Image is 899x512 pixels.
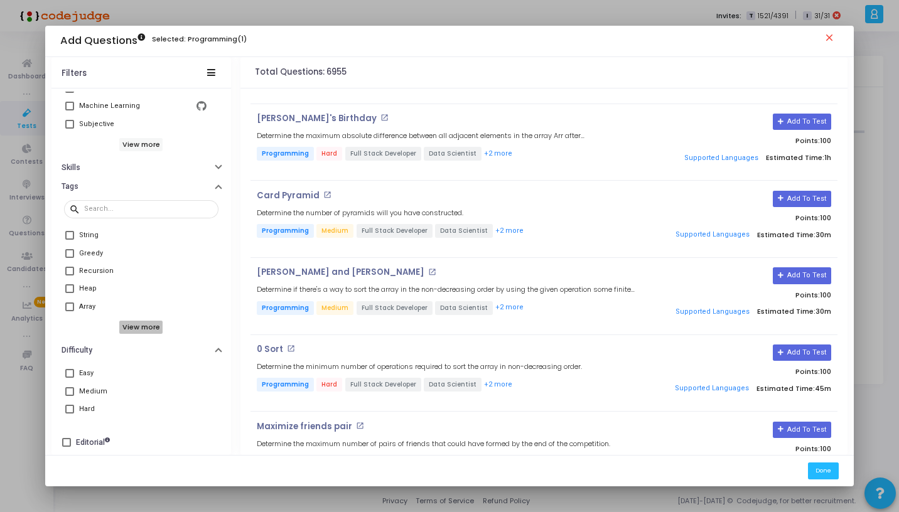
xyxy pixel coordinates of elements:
h6: Skills [62,163,80,173]
button: Add To Test [773,422,831,438]
mat-icon: open_in_new [356,422,364,430]
h6: View more [119,321,163,334]
span: Hard [316,378,342,392]
span: 100 [820,290,831,300]
span: Data Scientist [424,147,482,161]
button: Add To Test [773,191,831,207]
span: 100 [820,366,831,376]
h6: View more [119,138,163,152]
button: Difficulty [51,340,231,360]
p: Points: [648,368,831,376]
p: Points: [648,214,831,222]
span: Hard [316,147,342,161]
span: Programming [257,378,314,392]
p: Maximize friends pair [257,422,352,432]
h5: Determine the minimum number of operations required to sort the array in non-decreasing order. [257,363,582,371]
p: Points: [648,291,831,299]
span: Data Scientist [435,224,493,238]
mat-icon: open_in_new [428,268,436,276]
p: Estimated Time: [648,149,831,168]
h5: Determine the number of pyramids will you have constructed. [257,209,463,217]
div: Hard [79,402,95,417]
button: Skills [51,157,231,177]
span: 100 [820,213,831,223]
div: Easy [79,366,94,381]
button: Add To Test [773,114,831,130]
div: Recursion [79,264,114,279]
h6: Editorial [76,438,110,447]
div: Filters [62,68,87,78]
input: Search... [84,205,213,213]
button: +2 more [495,302,524,314]
mat-icon: open_in_new [380,114,389,122]
span: 30m [816,231,831,239]
mat-icon: search [69,203,84,215]
h3: Add Questions [60,35,145,47]
button: +2 more [495,225,524,237]
button: +2 more [483,379,513,391]
span: Programming [257,224,314,238]
h5: Determine the maximum number of pairs of friends that could have formed by the end of the competi... [257,440,610,448]
span: Programming [257,301,314,315]
span: Full Stack Developer [345,147,421,161]
div: Array [79,299,95,314]
div: Machine Learning [79,99,140,114]
p: [PERSON_NAME] and [PERSON_NAME] [257,267,424,277]
p: Estimated Time: [648,380,831,398]
button: Supported Languages [671,302,753,321]
div: Medium [79,384,107,399]
p: [PERSON_NAME]'s Birthday [257,114,377,124]
h6: Difficulty [62,346,92,355]
button: Tags [51,177,231,196]
span: Data Scientist [424,378,482,392]
p: Card Pyramid [257,191,320,201]
span: 100 [820,444,831,454]
h4: Total Questions: 6955 [255,67,347,77]
span: Programming [257,147,314,161]
p: Points: [648,445,831,453]
div: Heap [79,281,97,296]
mat-icon: open_in_new [287,344,295,353]
p: Estimated Time: [648,226,831,245]
button: +2 more [483,148,513,160]
button: Supported Languages [670,380,753,398]
button: Add To Test [773,344,831,361]
span: Medium [316,224,353,238]
span: Full Stack Developer [357,224,433,238]
span: 100 [820,136,831,146]
span: Medium [316,301,353,315]
p: Estimated Time: [648,302,831,321]
div: Greedy [79,246,103,261]
span: 1h [824,154,831,162]
p: 0 Sort [257,344,283,355]
mat-icon: open_in_new [323,191,331,199]
h5: Determine the maximum absolute difference between all adjacent elements in the array Arr after [P... [257,132,635,140]
span: Data Scientist [435,301,493,315]
button: Done [808,462,839,479]
div: Subjective [79,117,114,132]
span: 30m [816,307,831,316]
span: Full Stack Developer [357,301,433,315]
h6: Selected: Programming(1) [152,35,247,43]
div: String [79,228,99,243]
button: Supported Languages [671,226,753,245]
span: 45m [815,385,831,393]
mat-icon: close [824,32,839,47]
button: Supported Languages [680,149,762,168]
h6: Tags [62,182,78,191]
h5: Determine if there's a way to sort the array in the non-decreasing order by using the given opera... [257,285,635,294]
p: Points: [648,137,831,145]
span: Full Stack Developer [345,378,421,392]
button: Add To Test [773,267,831,284]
